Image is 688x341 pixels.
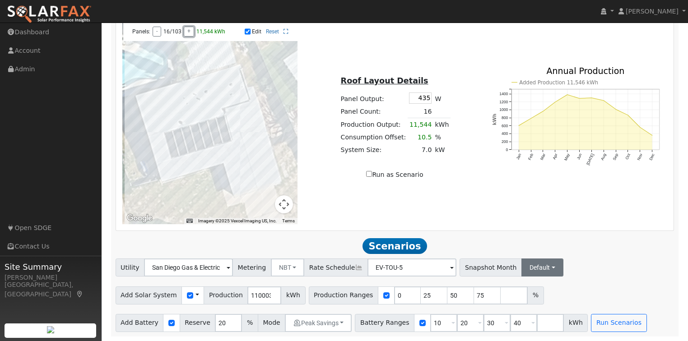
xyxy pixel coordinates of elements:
div: [GEOGRAPHIC_DATA], [GEOGRAPHIC_DATA] [5,280,97,299]
text: 1000 [499,108,508,112]
td: 16 [408,105,433,118]
text: Jan [515,153,522,161]
td: Consumption Offset: [339,131,408,143]
text: Oct [625,153,632,161]
button: Map camera controls [275,195,293,213]
circle: onclick="" [603,100,604,101]
span: Production [204,286,248,304]
span: Production Ranges [309,286,378,304]
span: Site Summary [5,261,97,273]
span: % [527,286,544,304]
td: System Size: [339,144,408,157]
text: [DATE] [586,153,595,166]
td: 10.5 [408,131,433,143]
text: 800 [502,115,508,120]
span: Snapshot Month [460,258,522,276]
circle: onclick="" [651,135,653,136]
img: SolarFax [7,5,92,24]
text: kWh [491,114,497,125]
text: 1400 [499,92,508,96]
span: kWh [281,286,305,304]
u: Roof Layout Details [341,76,428,85]
circle: onclick="" [542,111,544,112]
td: kW [433,144,451,157]
text: Sep [612,153,619,161]
button: Peak Savings [285,314,352,332]
span: Panels: [132,28,150,35]
a: Map [76,290,84,298]
text: 1200 [499,100,508,104]
text: Apr [552,153,558,161]
text: Dec [649,153,656,161]
span: Add Solar System [116,286,182,304]
label: Run as Scenario [366,170,423,180]
circle: onclick="" [554,101,556,103]
a: Full Screen [284,28,288,35]
img: Google [125,212,154,224]
text: 0 [506,147,508,152]
circle: onclick="" [591,97,592,99]
a: Reset [266,28,279,35]
span: % [242,314,258,332]
span: Utility [116,258,145,276]
td: Panel Count: [339,105,408,118]
label: Edit [252,28,261,35]
button: Run Scenarios [591,314,646,332]
button: Keyboard shortcuts [186,218,193,224]
text: 200 [502,140,508,144]
td: Panel Output: [339,91,408,105]
text: Nov [637,153,644,161]
td: Production Output: [339,118,408,131]
circle: onclick="" [639,127,641,128]
div: [PERSON_NAME] [5,273,97,282]
td: W [433,91,451,105]
circle: onclick="" [579,98,580,99]
span: Rate Schedule [304,258,368,276]
td: 7.0 [408,144,433,157]
circle: onclick="" [615,109,617,110]
text: Feb [527,153,534,161]
button: NBT [271,258,305,276]
circle: onclick="" [567,94,568,96]
text: Mar [539,153,546,161]
span: kWh [563,314,588,332]
input: Select a Utility [144,258,233,276]
button: Default [521,258,563,276]
text: 400 [502,132,508,136]
span: Scenarios [363,238,427,254]
a: Terms (opens in new tab) [282,218,295,223]
text: Added Production 11,546 kWh [519,79,598,86]
input: Run as Scenario [366,171,372,177]
span: Imagery ©2025 Vexcel Imaging US, Inc. [198,218,277,223]
td: % [433,131,451,143]
span: Reserve [180,314,216,332]
span: [PERSON_NAME] [626,8,679,15]
text: May [563,153,571,162]
span: Add Battery [116,314,164,332]
text: Annual Production [547,66,625,76]
span: Battery Ranges [355,314,414,332]
text: 600 [502,124,508,128]
circle: onclick="" [627,115,628,116]
button: - [153,27,161,37]
span: 11,544 kWh [196,28,225,35]
span: Mode [258,314,285,332]
span: Metering [232,258,271,276]
td: 11,544 [408,118,433,131]
text: Jun [576,153,583,161]
a: Open this area in Google Maps (opens a new window) [125,212,154,224]
span: 16/103 [163,28,181,35]
button: + [184,27,194,37]
img: retrieve [47,326,54,333]
circle: onclick="" [518,125,519,126]
text: Aug [600,153,607,161]
td: kWh [433,118,451,131]
circle: onclick="" [530,118,531,119]
input: Select a Rate Schedule [367,258,456,276]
